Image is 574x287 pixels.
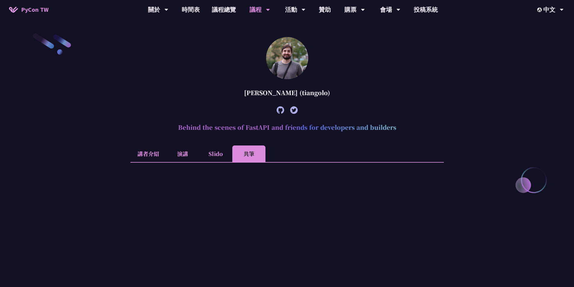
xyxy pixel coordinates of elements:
li: 演講 [166,145,199,162]
li: Slido [199,145,232,162]
span: PyCon TW [21,5,49,14]
li: 共筆 [232,145,265,162]
a: PyCon TW [3,2,55,17]
li: 講者介紹 [130,145,166,162]
img: Locale Icon [537,8,543,12]
div: [PERSON_NAME] (tiangolo) [130,84,444,102]
img: Home icon of PyCon TW 2025 [9,7,18,13]
h2: Behind the scenes of FastAPI and friends for developers and builders [130,118,444,136]
img: Sebastián Ramírez (tiangolo) [266,37,308,79]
